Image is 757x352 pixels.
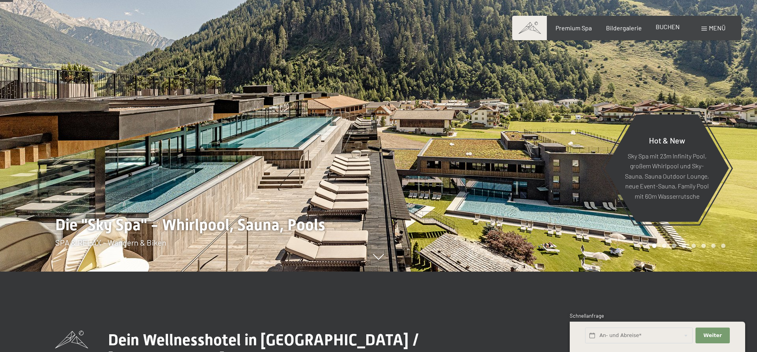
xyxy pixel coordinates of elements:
[606,24,642,32] a: Bildergalerie
[709,24,725,32] span: Menü
[703,332,722,339] span: Weiter
[604,114,729,222] a: Hot & New Sky Spa mit 23m Infinity Pool, großem Whirlpool und Sky-Sauna, Sauna Outdoor Lounge, ne...
[711,244,716,248] div: Carousel Page 7
[662,244,666,248] div: Carousel Page 2
[652,244,656,248] div: Carousel Page 1 (Current Slide)
[570,313,604,319] span: Schnellanfrage
[649,135,685,145] span: Hot & New
[624,151,710,201] p: Sky Spa mit 23m Infinity Pool, großem Whirlpool und Sky-Sauna, Sauna Outdoor Lounge, neue Event-S...
[721,244,725,248] div: Carousel Page 8
[656,23,680,30] a: BUCHEN
[701,244,706,248] div: Carousel Page 6
[672,244,676,248] div: Carousel Page 3
[695,328,729,344] button: Weiter
[682,244,686,248] div: Carousel Page 4
[649,244,725,248] div: Carousel Pagination
[692,244,696,248] div: Carousel Page 5
[556,24,592,32] a: Premium Spa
